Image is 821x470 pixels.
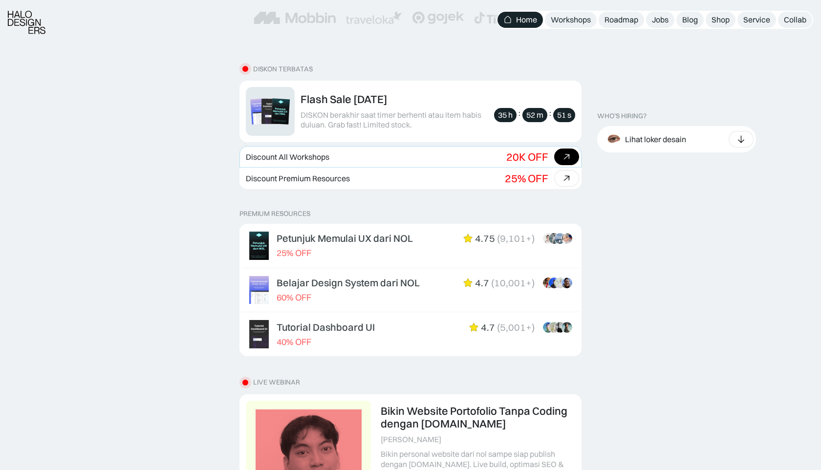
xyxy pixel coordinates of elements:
[497,233,500,244] div: (
[301,110,489,130] div: DISKON berakhir saat timer berhenti atau item habis duluan. Grab fast! Limited stock.
[526,110,543,120] div: 52 m
[551,15,591,25] div: Workshops
[253,65,313,73] div: diskon terbatas
[743,15,770,25] div: Service
[239,168,582,189] a: Discount Premium Resources25% OFF
[778,12,812,28] a: Collab
[494,277,532,289] div: 10,001+
[497,12,543,28] a: Home
[277,337,311,347] div: 40% OFF
[557,110,571,120] div: 51 s
[475,233,495,244] div: 4.75
[497,321,500,333] div: (
[239,210,582,218] p: PREMIUM RESOURCES
[246,152,329,162] div: Discount All Workshops
[239,146,582,168] a: Discount All Workshops20K OFF
[784,15,806,25] div: Collab
[246,174,350,183] div: Discount Premium Resources
[241,226,580,266] a: Petunjuk Memulai UX dari NOL25% OFF4.75(9,101+)
[706,12,735,28] a: Shop
[500,233,532,244] div: 9,101+
[676,12,704,28] a: Blog
[491,277,494,289] div: (
[498,110,513,120] div: 35 h
[549,108,551,118] div: :
[301,93,388,106] div: Flash Sale [DATE]
[532,233,535,244] div: )
[652,15,669,25] div: Jobs
[545,12,597,28] a: Workshops
[277,293,311,303] div: 60% OFF
[532,277,535,289] div: )
[712,15,730,25] div: Shop
[532,321,535,333] div: )
[277,321,375,333] div: Tutorial Dashboard UI
[519,108,520,118] div: :
[481,321,495,333] div: 4.7
[500,321,532,333] div: 5,001+
[506,150,548,163] div: 20K OFF
[475,277,489,289] div: 4.7
[599,12,644,28] a: Roadmap
[682,15,698,25] div: Blog
[277,248,311,258] div: 25% OFF
[277,277,420,289] div: Belajar Design System dari NOL
[737,12,776,28] a: Service
[625,134,686,145] div: Lihat loker desain
[505,172,548,185] div: 25% OFF
[605,15,638,25] div: Roadmap
[241,270,580,310] a: Belajar Design System dari NOL60% OFF4.7(10,001+)
[277,233,413,244] div: Petunjuk Memulai UX dari NOL
[241,314,580,354] a: Tutorial Dashboard UI40% OFF4.7(5,001+)
[253,378,300,386] div: LIVE WEBINAR
[516,15,537,25] div: Home
[597,112,647,120] div: WHO’S HIRING?
[646,12,674,28] a: Jobs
